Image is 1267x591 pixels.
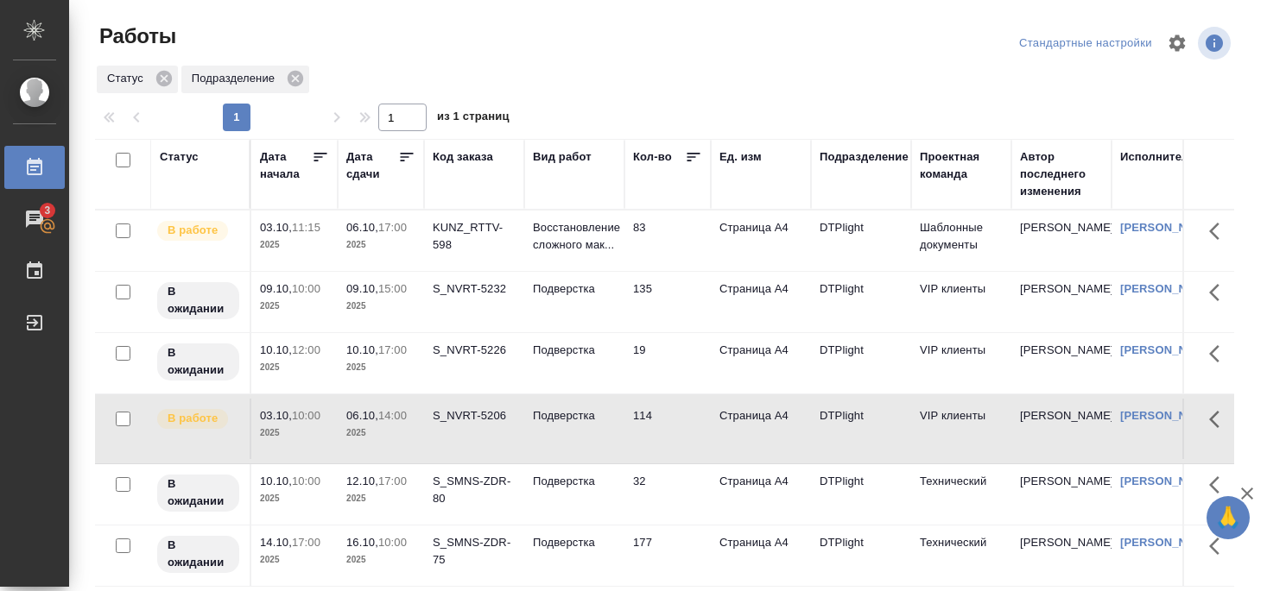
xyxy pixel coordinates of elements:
[433,342,516,359] div: S_NVRT-5226
[346,475,378,487] p: 12.10,
[260,236,329,254] p: 2025
[624,333,711,393] td: 19
[260,409,292,422] p: 03.10,
[97,66,178,93] div: Статус
[378,282,407,295] p: 15:00
[346,148,398,183] div: Дата сдачи
[1198,27,1234,60] span: Посмотреть информацию
[34,202,60,219] span: 3
[346,551,415,569] p: 2025
[911,464,1011,525] td: Технический
[292,536,320,549] p: 17:00
[1120,282,1216,295] a: [PERSON_NAME]
[292,409,320,422] p: 10:00
[260,221,292,234] p: 03.10,
[1011,333,1112,393] td: [PERSON_NAME]
[346,221,378,234] p: 06.10,
[260,424,329,442] p: 2025
[1120,536,1216,549] a: [PERSON_NAME]
[533,148,592,166] div: Вид работ
[107,70,149,87] p: Статус
[433,534,516,569] div: S_SMNS-ZDR-75
[1199,272,1240,313] button: Здесь прячутся важные кнопки
[260,359,329,376] p: 2025
[711,464,811,525] td: Страница А4
[911,272,1011,332] td: VIP клиенты
[433,219,516,254] div: KUNZ_RTTV-598
[1120,148,1196,166] div: Исполнитель
[1120,409,1216,422] a: [PERSON_NAME]
[811,525,911,586] td: DTPlight
[346,536,378,549] p: 16.10,
[1011,399,1112,459] td: [PERSON_NAME]
[1199,525,1240,567] button: Здесь прячутся важные кнопки
[711,525,811,586] td: Страница А4
[1011,464,1112,525] td: [PERSON_NAME]
[533,219,616,254] p: Восстановление сложного мак...
[811,272,911,332] td: DTPlight
[624,525,711,586] td: 177
[1120,475,1216,487] a: [PERSON_NAME]
[911,399,1011,459] td: VIP клиенты
[4,198,65,241] a: 3
[1120,221,1216,234] a: [PERSON_NAME]
[1199,211,1240,252] button: Здесь прячутся важные кнопки
[378,343,407,356] p: 17:00
[292,221,320,234] p: 11:15
[260,148,312,183] div: Дата начала
[711,333,811,393] td: Страница А4
[911,525,1011,586] td: Технический
[811,211,911,271] td: DTPlight
[95,22,176,50] span: Работы
[533,407,616,424] p: Подверстка
[168,222,218,239] p: В работе
[1213,500,1243,536] span: 🙏
[711,211,811,271] td: Страница А4
[168,537,229,571] p: В ожидании
[911,211,1011,271] td: Шаблонные документы
[155,280,241,321] div: Исполнитель назначен, приступать к работе пока рано
[1199,399,1240,440] button: Здесь прячутся важные кнопки
[168,344,229,379] p: В ожидании
[292,475,320,487] p: 10:00
[192,70,281,87] p: Подразделение
[346,490,415,507] p: 2025
[260,282,292,295] p: 09.10,
[155,342,241,382] div: Исполнитель назначен, приступать к работе пока рано
[920,148,1003,183] div: Проектная команда
[155,534,241,575] div: Исполнитель назначен, приступать к работе пока рано
[181,66,309,93] div: Подразделение
[624,464,711,525] td: 32
[155,219,241,242] div: Исполнитель выполняет работу
[346,409,378,422] p: 06.10,
[1199,333,1240,374] button: Здесь прячутся важные кнопки
[378,536,407,549] p: 10:00
[1156,22,1198,64] span: Настроить таблицу
[168,410,218,427] p: В работе
[1020,148,1103,200] div: Автор последнего изменения
[1011,525,1112,586] td: [PERSON_NAME]
[155,407,241,431] div: Исполнитель выполняет работу
[433,280,516,298] div: S_NVRT-5232
[433,148,493,166] div: Код заказа
[437,106,510,131] span: из 1 страниц
[811,399,911,459] td: DTPlight
[260,343,292,356] p: 10.10,
[346,298,415,315] p: 2025
[260,490,329,507] p: 2025
[1011,211,1112,271] td: [PERSON_NAME]
[260,536,292,549] p: 14.10,
[433,407,516,424] div: S_NVRT-5206
[624,272,711,332] td: 135
[346,236,415,254] p: 2025
[911,333,1011,393] td: VIP клиенты
[155,473,241,513] div: Исполнитель назначен, приступать к работе пока рано
[624,211,711,271] td: 83
[533,534,616,551] p: Подверстка
[378,475,407,487] p: 17:00
[811,464,911,525] td: DTPlight
[160,148,199,166] div: Статус
[624,399,711,459] td: 114
[168,283,229,318] p: В ожидании
[168,475,229,510] p: В ожидании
